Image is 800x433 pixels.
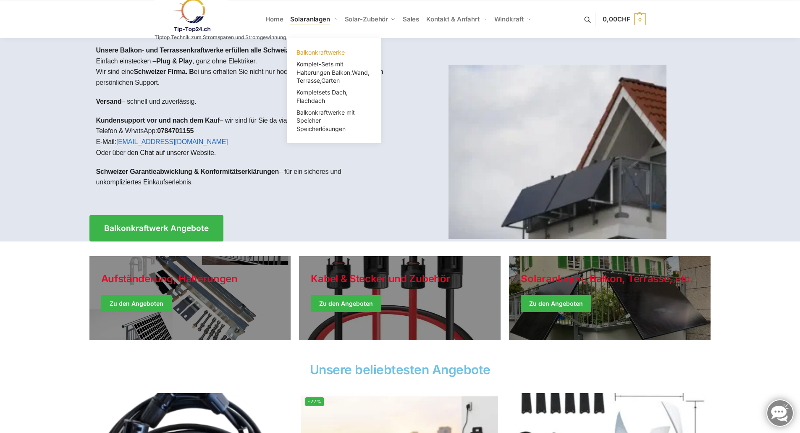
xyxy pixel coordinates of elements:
a: Kompletsets Dach, Flachdach [292,87,376,107]
h2: Unsere beliebtesten Angebote [89,363,711,376]
p: – für ein sicheres und unkompliziertes Einkaufserlebnis. [96,166,393,188]
span: Sales [403,15,420,23]
p: – wir sind für Sie da via: Telefon & WhatsApp: E-Mail: Oder über den Chat auf unserer Website. [96,115,393,158]
span: Solar-Zubehör [345,15,388,23]
a: Solar-Zubehör [341,0,399,38]
img: Home 1 [449,65,666,239]
strong: Versand [96,98,122,105]
a: Winter Jackets [509,256,711,340]
p: Wir sind eine ei uns erhalten Sie nicht nur hochwertige Produkte, sondern auch persönlichen Support. [96,66,393,88]
a: Balkonkraftwerke [292,47,376,58]
a: Balkonkraftwerk Angebote [89,215,223,241]
div: Einfach einstecken – , ganz ohne Elektriker. [89,38,400,202]
span: 0 [634,13,646,25]
a: Sales [399,0,422,38]
a: 0,00CHF 0 [603,7,645,32]
span: Windkraft [494,15,524,23]
a: Windkraft [490,0,535,38]
strong: 0784701155 [157,127,194,134]
a: Balkonkraftwerke mit Speicher Speicherlösungen [292,107,376,135]
span: Balkonkraftwerk Angebote [104,224,209,232]
span: Kompletsets Dach, Flachdach [296,89,348,104]
strong: Schweizer Garantieabwicklung & Konformitätserklärungen [96,168,279,175]
a: Solaranlagen [287,0,341,38]
span: 0,00 [603,15,630,23]
a: [EMAIL_ADDRESS][DOMAIN_NAME] [116,138,228,145]
a: Holiday Style [89,256,291,340]
p: Tiptop Technik zum Stromsparen und Stromgewinnung [155,35,286,40]
p: – schnell und zuverlässig. [96,96,393,107]
strong: Schweizer Firma. B [134,68,194,75]
a: Kontakt & Anfahrt [422,0,490,38]
a: Holiday Style [299,256,501,340]
span: Kontakt & Anfahrt [426,15,480,23]
span: Solaranlagen [290,15,330,23]
span: Komplet-Sets mit Halterungen Balkon,Wand, Terrasse,Garten [296,60,370,84]
strong: Kundensupport vor und nach dem Kauf [96,117,220,124]
a: Komplet-Sets mit Halterungen Balkon,Wand, Terrasse,Garten [292,58,376,87]
strong: Unsere Balkon- und Terrassenkraftwerke erfüllen alle Schweizer Vorschriften. [96,47,337,54]
span: Balkonkraftwerke [296,49,345,56]
span: Balkonkraftwerke mit Speicher Speicherlösungen [296,109,355,132]
span: CHF [617,15,630,23]
strong: Plug & Play [156,58,192,65]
